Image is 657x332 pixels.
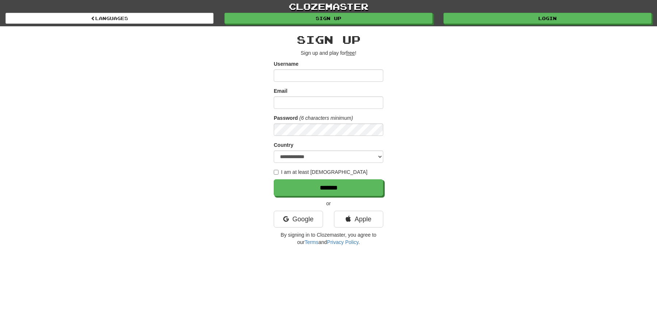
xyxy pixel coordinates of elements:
[346,50,355,56] u: free
[443,13,652,24] a: Login
[5,13,214,24] a: Languages
[334,211,383,228] a: Apple
[274,49,383,57] p: Sign up and play for !
[304,239,318,245] a: Terms
[274,141,293,149] label: Country
[274,34,383,46] h2: Sign up
[274,200,383,207] p: or
[224,13,433,24] a: Sign up
[299,115,353,121] em: (6 characters minimum)
[274,60,299,68] label: Username
[274,170,278,175] input: I am at least [DEMOGRAPHIC_DATA]
[274,231,383,246] p: By signing in to Clozemaster, you agree to our and .
[274,114,298,122] label: Password
[274,211,323,228] a: Google
[327,239,358,245] a: Privacy Policy
[274,168,368,176] label: I am at least [DEMOGRAPHIC_DATA]
[274,87,287,95] label: Email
